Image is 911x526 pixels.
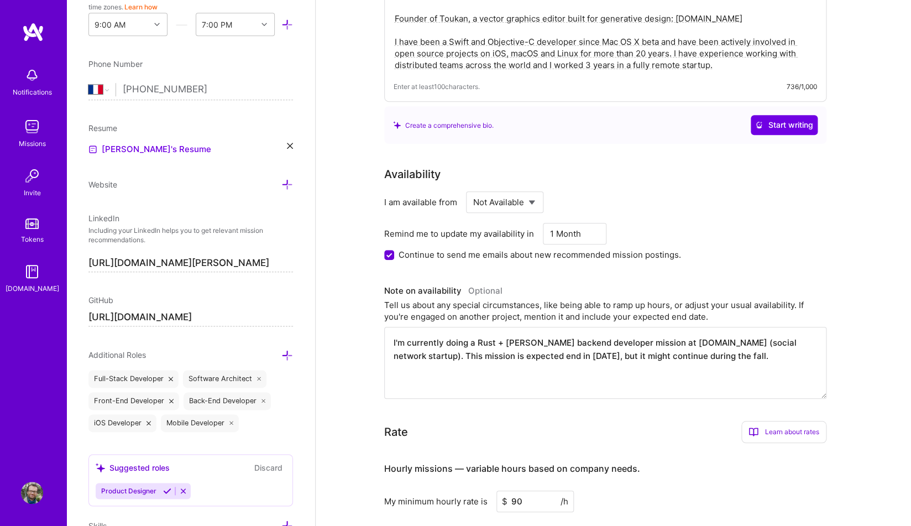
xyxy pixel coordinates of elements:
div: iOS Developer [88,414,156,432]
p: Including your LinkedIn helps you to get relevant mission recommendations. [88,226,293,245]
span: Optional [468,285,502,296]
i: Reject [179,487,187,495]
button: Discard [251,461,286,474]
span: GitHub [88,295,113,305]
span: Product Designer [101,487,156,495]
span: Resume [88,123,117,133]
span: Additional Roles [88,350,146,360]
i: icon Chevron [154,22,160,27]
img: Invite [21,165,43,187]
button: Learn how [124,1,158,13]
img: logo [22,22,44,42]
div: 7:00 PM [202,19,232,30]
div: Software Architect [183,370,267,388]
div: I am available from [384,196,457,208]
span: Start writing [755,119,813,131]
i: Accept [163,487,171,495]
i: icon SuggestedTeams [96,463,105,472]
span: Phone Number [88,59,143,69]
div: Suggested roles [96,462,170,473]
img: User Avatar [21,482,43,504]
span: $ [502,496,507,507]
div: Rate [384,424,408,440]
i: icon Close [169,377,173,381]
i: icon Close [229,421,234,425]
div: Learn about rates [741,421,826,443]
span: Enter at least 100 characters. [394,81,480,92]
i: icon BookOpen [748,427,758,437]
i: icon Close [261,399,266,403]
i: icon Close [146,421,151,425]
img: tokens [25,218,39,229]
div: 736/1,000 [787,81,817,92]
div: [DOMAIN_NAME] [6,283,59,294]
i: icon Close [169,399,174,403]
div: Mobile Developer [161,414,239,432]
i: icon HorizontalInLineDivider [176,19,187,30]
textarea: I'm currently doing a Rust + [PERSON_NAME] backend developer mission at [DOMAIN_NAME] (social net... [384,327,826,399]
span: /h [561,496,568,507]
a: [PERSON_NAME]'s Resume [88,143,211,156]
div: Availability [384,166,441,183]
img: bell [21,64,43,86]
img: guide book [21,261,43,283]
i: icon Chevron [261,22,267,27]
img: Resume [88,145,97,154]
span: Website [88,180,117,189]
div: Missions [19,138,46,149]
div: Back-End Developer [184,392,271,410]
span: LinkedIn [88,213,119,223]
div: My minimum hourly rate is [384,496,488,507]
i: icon CrystalBallWhite [755,121,763,129]
div: Notifications [13,86,52,98]
div: Note on availability [384,283,502,299]
i: icon Close [257,377,261,381]
div: 9:00 AM [95,19,125,30]
i: icon SuggestedTeams [393,121,401,129]
div: Front-End Developer [88,392,179,410]
i: icon Close [287,143,293,149]
div: Create a comprehensive bio. [393,119,494,131]
input: XXX [496,491,574,512]
div: Invite [24,187,41,199]
div: Remind me to update my availability in [384,228,534,239]
input: +1 (000) 000-0000 [123,74,293,106]
img: teamwork [21,116,43,138]
div: Tell us about any special circumstances, like being able to ramp up hours, or adjust your usual a... [384,299,826,322]
label: Continue to send me emails about new recommended mission postings. [399,249,681,261]
div: Tokens [21,233,44,245]
h4: Hourly missions — variable hours based on company needs. [384,463,640,474]
div: Full-Stack Developer [88,370,179,388]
